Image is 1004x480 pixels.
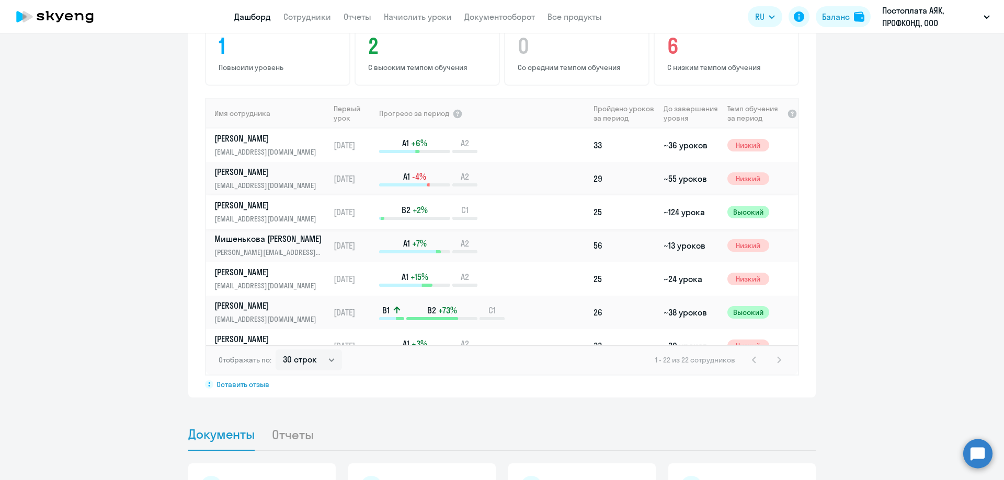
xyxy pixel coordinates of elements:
span: B2 [402,204,410,216]
th: Первый урок [329,98,378,128]
span: A2 [461,238,469,249]
p: [PERSON_NAME] [214,133,322,144]
span: B1 [382,305,390,316]
span: A1 [403,238,410,249]
p: [PERSON_NAME][EMAIL_ADDRESS][DOMAIN_NAME] [214,247,322,258]
span: Документы [188,426,255,442]
td: ~124 урока [659,195,723,229]
a: Начислить уроки [384,11,452,22]
h4: 2 [368,33,489,58]
td: 33 [589,329,659,362]
a: Мишенькова [PERSON_NAME][PERSON_NAME][EMAIL_ADDRESS][DOMAIN_NAME] [214,233,329,258]
a: [PERSON_NAME][EMAIL_ADDRESS][DOMAIN_NAME] [214,166,329,191]
p: [EMAIL_ADDRESS][DOMAIN_NAME] [214,313,322,325]
td: 25 [589,262,659,296]
span: Низкий [727,172,769,185]
p: [EMAIL_ADDRESS][DOMAIN_NAME] [214,146,322,158]
td: [DATE] [329,162,378,195]
th: Имя сотрудника [206,98,329,128]
div: Баланс [822,10,850,23]
a: Отчеты [344,11,371,22]
span: Оставить отзыв [216,380,269,389]
td: ~30 уроков [659,329,723,362]
th: До завершения уровня [659,98,723,128]
td: ~36 уроков [659,128,723,162]
td: ~13 уроков [659,229,723,262]
span: Темп обучения за период [727,104,784,123]
span: Высокий [727,306,769,319]
span: Высокий [727,206,769,218]
td: [DATE] [329,329,378,362]
p: [PERSON_NAME] [214,200,322,211]
p: [PERSON_NAME] [214,166,322,178]
p: Повысили уровень [219,63,340,72]
h4: 6 [667,33,789,58]
span: A1 [403,171,410,182]
td: [DATE] [329,128,378,162]
span: A2 [461,171,469,182]
span: Прогресс за период [379,109,449,118]
span: Низкий [727,139,769,151]
a: [PERSON_NAME][EMAIL_ADDRESS][DOMAIN_NAME] [214,333,329,358]
span: A2 [461,137,469,149]
span: +3% [412,338,427,349]
span: Низкий [727,273,769,285]
td: 56 [589,229,659,262]
p: [EMAIL_ADDRESS][DOMAIN_NAME] [214,280,322,291]
span: A2 [461,338,469,349]
td: ~38 уроков [659,296,723,329]
a: Сотрудники [283,11,331,22]
span: A1 [403,338,409,349]
a: [PERSON_NAME][EMAIL_ADDRESS][DOMAIN_NAME] [214,266,329,291]
span: 1 - 22 из 22 сотрудников [655,355,735,365]
span: Низкий [727,339,769,352]
button: Балансbalance [816,6,871,27]
img: balance [854,11,864,22]
p: [PERSON_NAME] [214,266,322,278]
span: A2 [461,271,469,283]
span: C1 [488,305,496,316]
button: Постоплата АЯК, ПРОФКОНД, ООО [877,4,995,29]
span: +2% [413,204,428,216]
td: ~55 уроков [659,162,723,195]
span: Отображать по: [219,355,271,365]
span: A1 [402,271,408,283]
a: [PERSON_NAME][EMAIL_ADDRESS][DOMAIN_NAME] [214,133,329,158]
span: +73% [438,305,457,316]
span: +15% [410,271,428,283]
a: [PERSON_NAME][EMAIL_ADDRESS][DOMAIN_NAME] [214,200,329,225]
span: A1 [402,137,409,149]
a: [PERSON_NAME][EMAIL_ADDRESS][DOMAIN_NAME] [214,300,329,325]
td: ~24 урока [659,262,723,296]
a: Документооборот [464,11,535,22]
p: Мишенькова [PERSON_NAME] [214,233,322,244]
span: +7% [412,238,427,249]
td: [DATE] [329,195,378,229]
p: С высоким темпом обучения [368,63,489,72]
p: [PERSON_NAME] [214,300,322,311]
td: 26 [589,296,659,329]
td: [DATE] [329,296,378,329]
p: Постоплата АЯК, ПРОФКОНД, ООО [882,4,979,29]
a: Дашборд [234,11,271,22]
span: C1 [461,204,469,216]
p: [EMAIL_ADDRESS][DOMAIN_NAME] [214,213,322,225]
span: RU [755,10,765,23]
span: -4% [412,171,426,182]
ul: Tabs [188,418,816,451]
span: B2 [427,305,436,316]
p: [PERSON_NAME] [214,333,322,345]
td: [DATE] [329,229,378,262]
td: 29 [589,162,659,195]
button: RU [748,6,782,27]
span: Низкий [727,239,769,252]
h4: 1 [219,33,340,58]
p: [EMAIL_ADDRESS][DOMAIN_NAME] [214,180,322,191]
span: +6% [411,137,427,149]
p: С низким темпом обучения [667,63,789,72]
td: 25 [589,195,659,229]
a: Все продукты [547,11,602,22]
th: Пройдено уроков за период [589,98,659,128]
td: [DATE] [329,262,378,296]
